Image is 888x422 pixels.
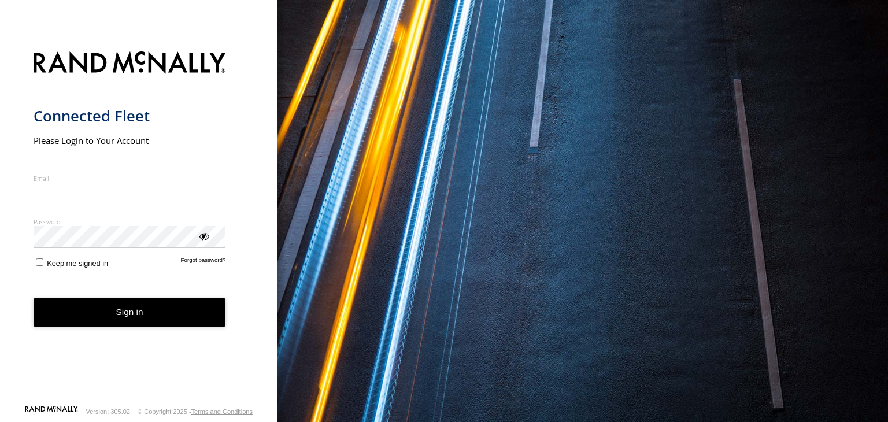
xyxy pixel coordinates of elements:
[36,258,43,266] input: Keep me signed in
[34,174,226,183] label: Email
[181,257,226,268] a: Forgot password?
[34,135,226,146] h2: Please Login to Your Account
[34,45,245,405] form: main
[34,298,226,327] button: Sign in
[191,408,253,415] a: Terms and Conditions
[34,217,226,226] label: Password
[34,106,226,125] h1: Connected Fleet
[47,259,108,268] span: Keep me signed in
[86,408,130,415] div: Version: 305.02
[34,49,226,79] img: Rand McNally
[138,408,253,415] div: © Copyright 2025 -
[198,230,209,242] div: ViewPassword
[25,406,78,417] a: Visit our Website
